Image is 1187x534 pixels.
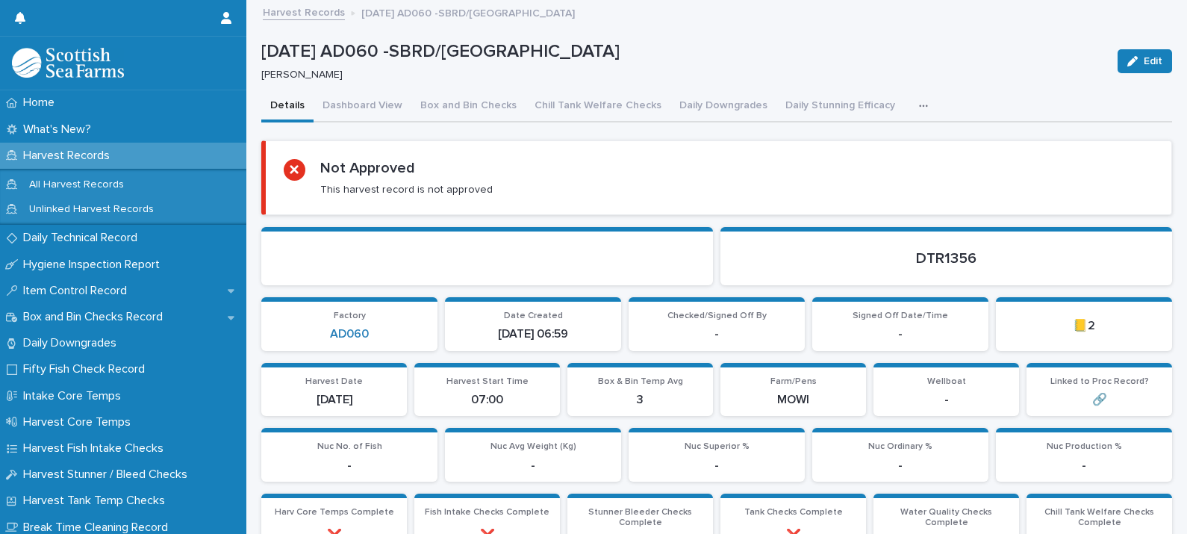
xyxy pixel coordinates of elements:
p: [DATE] 06:59 [454,327,612,341]
span: Harv Core Temps Complete [275,508,394,517]
p: - [882,393,1010,407]
p: Fifty Fish Check Record [17,362,157,376]
p: All Harvest Records [17,178,136,191]
p: Harvest Tank Temp Checks [17,494,177,508]
p: - [270,459,429,473]
p: - [454,459,612,473]
button: Daily Downgrades [670,91,776,122]
span: Linked to Proc Record? [1050,377,1149,386]
p: Daily Downgrades [17,336,128,350]
button: Box and Bin Checks [411,91,526,122]
p: [DATE] AD060 -SBRD/[GEOGRAPHIC_DATA] [261,41,1106,63]
span: Harvest Start Time [446,377,529,386]
span: Farm/Pens [770,377,817,386]
p: - [638,459,796,473]
span: Stunner Bleeder Checks Complete [588,508,692,527]
span: Signed Off Date/Time [853,311,948,320]
p: 3 [576,393,704,407]
button: Chill Tank Welfare Checks [526,91,670,122]
p: [DATE] AD060 -SBRD/[GEOGRAPHIC_DATA] [361,4,575,20]
p: Intake Core Temps [17,389,133,403]
span: Edit [1144,56,1162,66]
button: Details [261,91,314,122]
span: Harvest Date [305,377,363,386]
img: mMrefqRFQpe26GRNOUkG [12,48,124,78]
p: DTR1356 [738,249,1154,267]
p: Harvest Stunner / Bleed Checks [17,468,199,482]
p: [DATE] [270,393,398,407]
span: Tank Checks Complete [744,508,843,517]
p: - [821,459,979,473]
span: Factory [334,311,366,320]
span: Nuc Superior % [685,442,750,451]
p: MOWI [729,393,857,407]
p: Harvest Records [17,149,122,163]
p: What's New? [17,122,103,137]
p: Item Control Record [17,284,139,298]
p: 07:00 [423,393,551,407]
p: Daily Technical Record [17,231,149,245]
span: Nuc Avg Weight (Kg) [490,442,576,451]
p: - [638,327,796,341]
span: Date Created [504,311,563,320]
button: Edit [1118,49,1172,73]
p: Hygiene Inspection Report [17,258,172,272]
a: Harvest Records [263,3,345,20]
span: Nuc Production % [1047,442,1122,451]
p: [PERSON_NAME] [261,69,1100,81]
p: 🔗 [1035,393,1163,407]
a: AD060 [330,327,369,341]
p: - [1005,459,1163,473]
p: Harvest Fish Intake Checks [17,441,175,456]
p: Harvest Core Temps [17,415,143,429]
p: - [821,327,979,341]
span: Wellboat [927,377,966,386]
span: Fish Intake Checks Complete [425,508,549,517]
h2: Not Approved [320,159,415,177]
span: Checked/Signed Off By [667,311,767,320]
p: Home [17,96,66,110]
span: Nuc No. of Fish [317,442,382,451]
button: Daily Stunning Efficacy [776,91,904,122]
span: Box & Bin Temp Avg [598,377,683,386]
button: Dashboard View [314,91,411,122]
p: This harvest record is not approved [320,183,493,196]
span: Nuc Ordinary % [868,442,932,451]
span: Chill Tank Welfare Checks Complete [1044,508,1154,527]
p: Box and Bin Checks Record [17,310,175,324]
p: Unlinked Harvest Records [17,203,166,216]
span: Water Quality Checks Complete [900,508,992,527]
p: 📒2 [1005,319,1163,333]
